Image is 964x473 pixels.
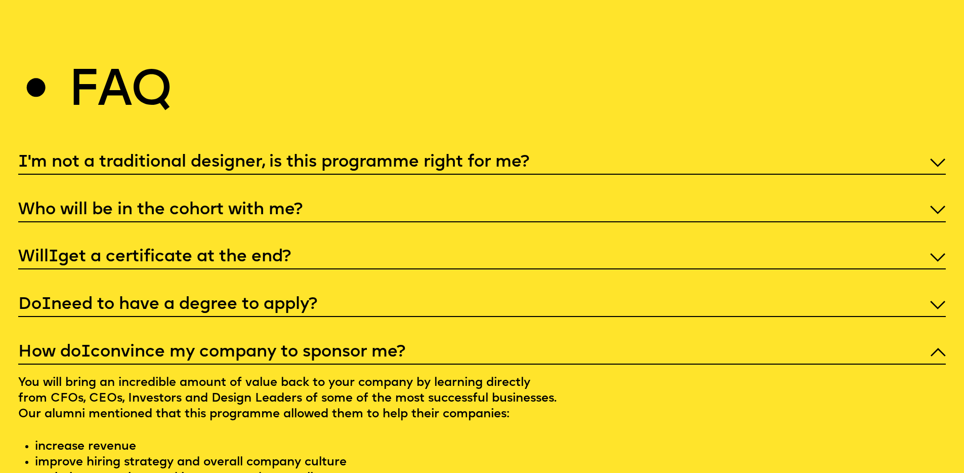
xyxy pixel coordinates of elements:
[18,154,28,171] span: I
[18,199,946,221] p: Who will be in the cohort with me?
[41,296,51,313] span: I
[18,151,946,174] p: 'm not a traditional designer, is this programme right for me?
[68,71,171,113] h2: Faq
[18,294,946,316] p: Do need to have a degree to apply?
[18,341,946,364] p: How do convince my company to sponsor me?
[49,249,58,265] span: I
[35,455,558,470] li: improve hiring strategy and overall company culture
[81,344,91,361] span: I
[18,246,946,268] p: Will get a certificate at the end?
[35,439,558,455] li: increase revenue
